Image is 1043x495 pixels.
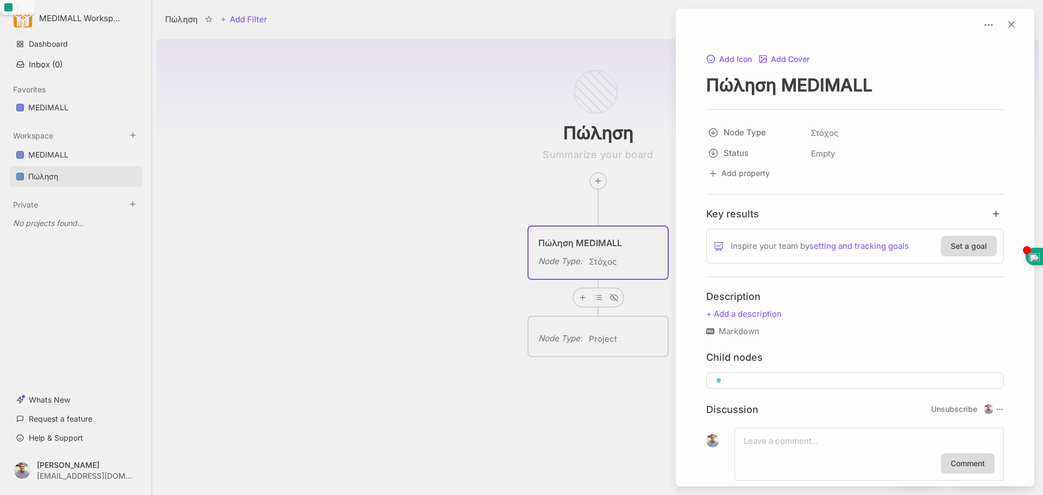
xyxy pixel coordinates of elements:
[758,55,810,65] button: Add Cover
[931,404,977,414] button: Unsubscribe
[706,55,752,65] button: Add Icon
[810,127,839,140] span: Στόχος
[4,3,12,11] img: logo.svg
[731,240,909,253] span: Inspire your team by
[706,143,1004,164] div: StatusEmpty
[810,147,835,161] span: Empty
[706,74,1004,96] textarea: node title
[706,123,1004,143] div: Node TypeΣτόχος
[991,209,1004,219] button: add key result
[23,3,31,11] img: search.svg
[941,453,995,474] button: Comment
[706,325,1004,338] div: Markdown
[809,240,909,253] a: setting and tracking goals
[724,126,795,139] span: Node Type
[941,236,997,256] button: Set a goal
[706,208,759,220] h4: Key results
[703,123,807,142] button: Node Type
[706,403,758,416] h4: Discussion
[703,143,807,163] button: Status
[724,147,795,160] span: Status
[706,166,772,181] button: Add property
[706,290,1004,303] h4: Description
[706,351,763,364] h4: Child nodes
